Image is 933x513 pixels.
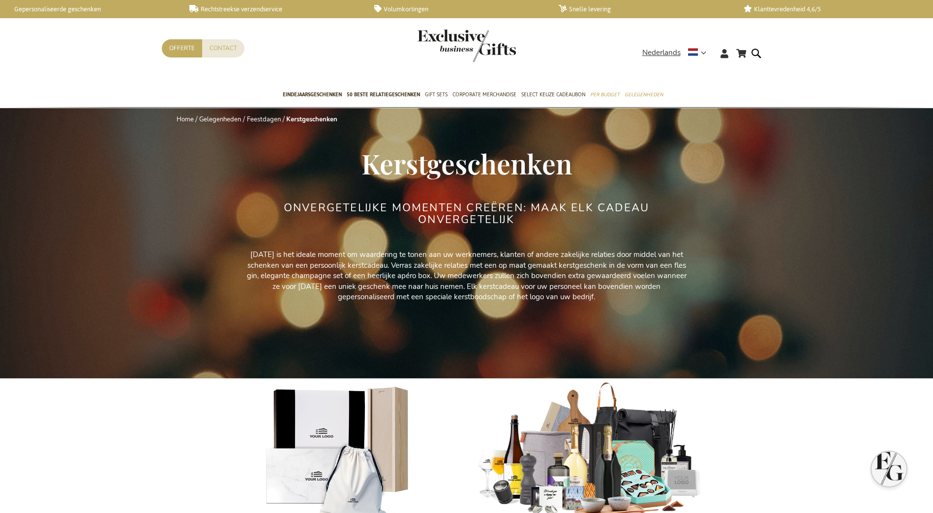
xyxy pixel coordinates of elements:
[374,5,543,13] a: Volumkortingen
[282,202,651,226] h2: ONVERGETELIJKE MOMENTEN CREËREN: MAAK ELK CADEAU ONVERGETELIJK
[590,89,620,100] span: Per Budget
[425,89,448,100] span: Gift Sets
[247,115,281,124] a: Feestdagen
[559,5,727,13] a: Snelle levering
[521,83,585,108] a: Select Keuze Cadeaubon
[625,83,663,108] a: Gelegenheden
[177,115,194,124] a: Home
[199,115,241,124] a: Gelegenheden
[452,83,516,108] a: Corporate Merchandise
[521,89,585,100] span: Select Keuze Cadeaubon
[347,89,420,100] span: 50 beste relatiegeschenken
[5,5,174,13] a: Gepersonaliseerde geschenken
[452,89,516,100] span: Corporate Merchandise
[283,89,342,100] span: Eindejaarsgeschenken
[347,83,420,108] a: 50 beste relatiegeschenken
[418,29,516,62] img: Exclusive Business gifts logo
[744,5,912,13] a: Klanttevredenheid 4,6/5
[590,83,620,108] a: Per Budget
[286,115,337,124] strong: Kerstgeschenken
[245,250,688,302] p: [DATE] is het ideale moment om waardering te tonen aan uw werknemers, klanten of andere zakelijke...
[625,89,663,100] span: Gelegenheden
[283,83,342,108] a: Eindejaarsgeschenken
[425,83,448,108] a: Gift Sets
[418,29,467,62] a: store logo
[162,39,202,57] a: Offerte
[202,39,244,57] a: Contact
[642,47,681,58] span: Nederlands
[361,145,572,181] span: Kerstgeschenken
[189,5,358,13] a: Rechtstreekse verzendservice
